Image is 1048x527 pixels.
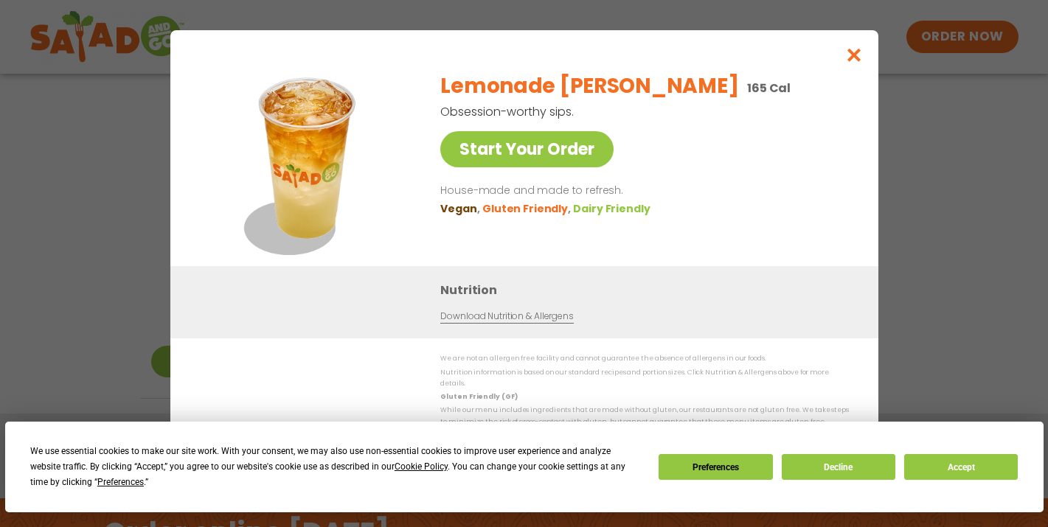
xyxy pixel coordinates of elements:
p: House-made and made to refresh. [440,182,843,200]
p: Nutrition information is based on our standard recipes and portion sizes. Click Nutrition & Aller... [440,366,849,389]
img: Featured product photo for Lemonade Arnold Palmer [204,60,410,266]
button: Decline [782,454,895,480]
button: Close modal [830,30,878,80]
span: Preferences [97,477,144,487]
a: Start Your Order [440,131,614,167]
li: Vegan [440,200,482,216]
p: 165 Cal [747,79,791,97]
div: Cookie Consent Prompt [5,422,1044,512]
li: Gluten Friendly [482,200,573,216]
li: Dairy Friendly [573,200,653,216]
strong: Gluten Friendly (GF) [440,392,517,401]
button: Preferences [659,454,772,480]
p: We are not an allergen free facility and cannot guarantee the absence of allergens in our foods. [440,353,849,364]
a: Download Nutrition & Allergens [440,310,573,324]
h3: Nutrition [440,281,856,299]
span: Cookie Policy [395,461,448,472]
div: We use essential cookies to make our site work. With your consent, we may also use non-essential ... [30,444,641,490]
p: Obsession-worthy sips. [440,102,772,121]
h2: Lemonade [PERSON_NAME] [440,71,738,102]
button: Accept [904,454,1018,480]
p: While our menu includes ingredients that are made without gluten, our restaurants are not gluten ... [440,405,849,427]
